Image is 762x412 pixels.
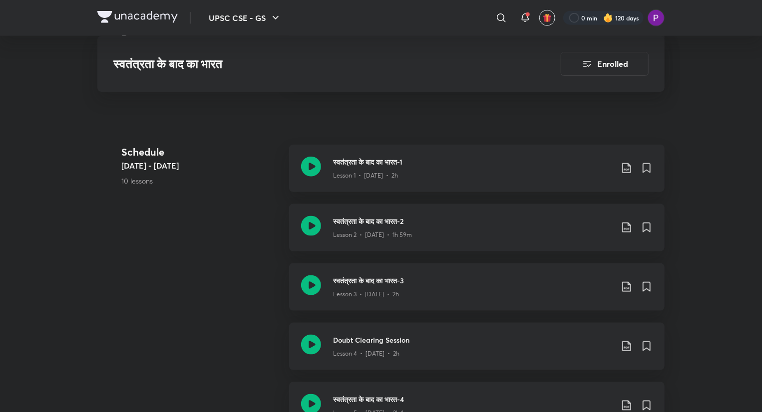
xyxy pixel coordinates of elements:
[289,145,665,204] a: स्वतंत्रता के बाद का भारत-1Lesson 1 • [DATE] • 2h
[97,11,178,23] img: Company Logo
[97,11,178,25] a: Company Logo
[333,335,613,345] h3: Doubt Clearing Session
[333,230,412,239] p: Lesson 2 • [DATE] • 1h 59m
[648,9,665,26] img: Preeti Pandey
[121,176,281,186] p: 10 lessons
[603,13,613,23] img: streak
[289,204,665,263] a: स्वतंत्रता के बाद का भारत-2Lesson 2 • [DATE] • 1h 59m
[561,52,649,76] button: Enrolled
[203,8,288,28] button: UPSC CSE - GS
[539,10,555,26] button: avatar
[333,349,399,358] p: Lesson 4 • [DATE] • 2h
[333,216,613,226] h3: स्वतंत्रता के बाद का भारत-2
[333,171,398,180] p: Lesson 1 • [DATE] • 2h
[121,145,281,160] h4: Schedule
[333,394,613,405] h3: स्वतंत्रता के बाद का भारत-4
[333,157,613,167] h3: स्वतंत्रता के बाद का भारत-1
[289,263,665,323] a: स्वतंत्रता के बाद का भारत-3Lesson 3 • [DATE] • 2h
[121,160,281,172] h5: [DATE] - [DATE]
[333,275,613,286] h3: स्वतंत्रता के बाद का भारत-3
[543,13,552,22] img: avatar
[113,57,504,71] h3: स्वतंत्रता के बाद का भारत
[333,290,399,299] p: Lesson 3 • [DATE] • 2h
[289,323,665,382] a: Doubt Clearing SessionLesson 4 • [DATE] • 2h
